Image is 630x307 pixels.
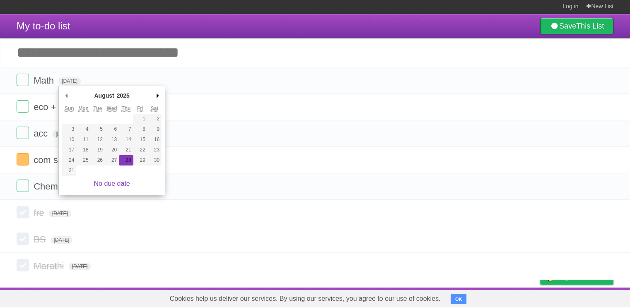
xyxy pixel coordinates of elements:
[17,127,29,139] label: Done
[17,259,29,271] label: Done
[137,106,143,112] abbr: Friday
[91,134,105,145] button: 12
[119,134,133,145] button: 14
[69,263,91,270] span: [DATE]
[76,155,90,165] button: 25
[576,22,604,30] b: This List
[94,106,102,112] abbr: Tuesday
[58,77,81,85] span: [DATE]
[91,145,105,155] button: 19
[501,290,519,305] a: Terms
[540,18,613,34] a: SaveThis List
[147,134,162,145] button: 16
[62,124,76,134] button: 3
[34,181,60,192] span: Chem
[133,145,147,155] button: 22
[34,75,56,86] span: Math
[162,290,449,307] span: Cookies help us deliver our services. By using our services, you agree to our use of cookies.
[34,234,48,245] span: BS
[17,206,29,218] label: Done
[133,124,147,134] button: 8
[91,124,105,134] button: 5
[17,180,29,192] label: Done
[153,89,162,102] button: Next Month
[53,130,75,138] span: [DATE]
[119,124,133,134] button: 7
[147,155,162,165] button: 30
[451,294,467,304] button: OK
[93,89,115,102] div: August
[62,145,76,155] button: 17
[62,155,76,165] button: 24
[561,290,613,305] a: Suggest a feature
[151,106,159,112] abbr: Saturday
[62,89,70,102] button: Previous Month
[119,145,133,155] button: 21
[34,261,66,271] span: Marathi
[105,145,119,155] button: 20
[430,290,447,305] a: About
[76,134,90,145] button: 11
[107,106,117,112] abbr: Wednesday
[147,145,162,155] button: 23
[17,74,29,86] label: Done
[34,208,46,218] span: fre
[105,155,119,165] button: 27
[65,106,74,112] abbr: Sunday
[91,155,105,165] button: 26
[34,128,50,139] span: acc
[105,124,119,134] button: 6
[17,153,29,165] label: Done
[457,290,491,305] a: Developers
[78,106,89,112] abbr: Monday
[133,114,147,124] button: 1
[94,180,130,187] a: No due date
[558,270,609,284] span: Buy me a coffee
[121,106,130,112] abbr: Thursday
[105,134,119,145] button: 13
[49,210,71,217] span: [DATE]
[133,134,147,145] button: 15
[62,134,76,145] button: 10
[529,290,551,305] a: Privacy
[147,114,162,124] button: 2
[17,233,29,245] label: Done
[116,89,131,102] div: 2025
[119,155,133,165] button: 28
[34,102,70,112] span: eco + bs
[34,155,67,165] span: com sci
[17,20,70,31] span: My to-do list
[147,124,162,134] button: 9
[17,100,29,113] label: Done
[76,145,90,155] button: 18
[62,165,76,176] button: 31
[76,124,90,134] button: 4
[133,155,147,165] button: 29
[51,236,73,244] span: [DATE]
